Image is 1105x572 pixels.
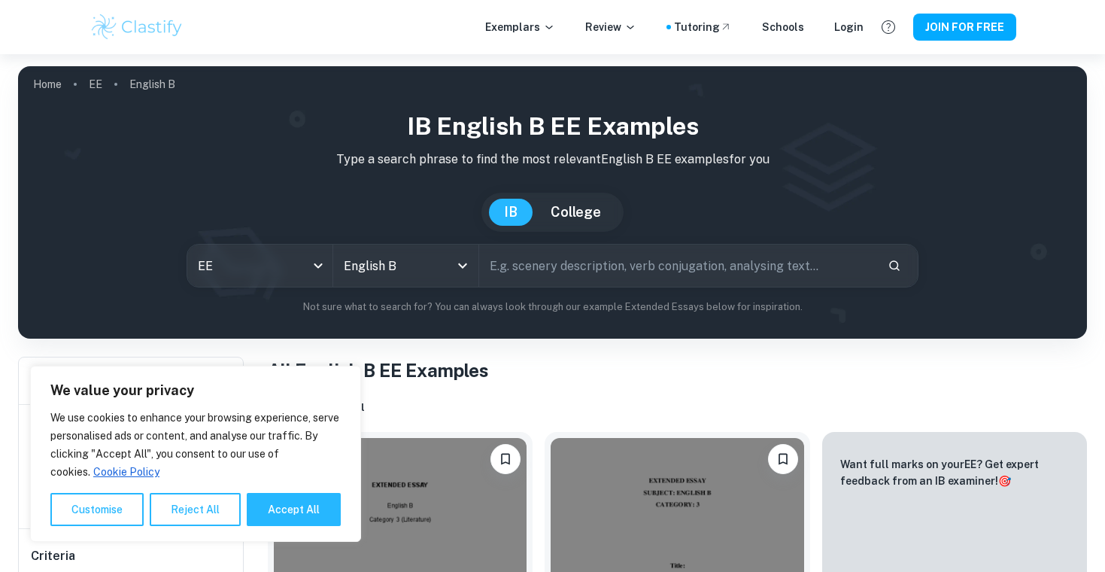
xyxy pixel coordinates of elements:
[30,151,1075,169] p: Type a search phrase to find the most relevant English B EE examples for you
[998,475,1011,487] span: 🎯
[50,409,341,481] p: We use cookies to enhance your browsing experience, serve personalised ads or content, and analys...
[30,108,1075,145] h1: IB English B EE examples
[834,19,864,35] a: Login
[93,465,160,479] a: Cookie Policy
[33,74,62,95] a: Home
[768,444,798,474] button: Please log in to bookmark exemplars
[762,19,804,35] a: Schools
[247,493,341,526] button: Accept All
[585,19,636,35] p: Review
[50,493,144,526] button: Customise
[31,547,75,565] h6: Criteria
[485,19,555,35] p: Exemplars
[268,357,1087,384] h1: All English B EE Examples
[882,253,907,278] button: Search
[18,66,1087,339] img: profile cover
[30,366,361,542] div: We value your privacy
[50,382,341,400] p: We value your privacy
[30,300,1075,315] p: Not sure what to search for? You can always look through our example Extended Essays below for in...
[536,199,616,226] button: College
[89,74,102,95] a: EE
[489,199,533,226] button: IB
[452,255,473,276] button: Open
[187,245,332,287] div: EE
[90,12,185,42] img: Clastify logo
[129,76,175,93] p: English B
[876,14,901,40] button: Help and Feedback
[913,14,1016,41] button: JOIN FOR FREE
[840,456,1069,489] p: Want full marks on your EE ? Get expert feedback from an IB examiner!
[490,444,521,474] button: Please log in to bookmark exemplars
[150,493,241,526] button: Reject All
[674,19,732,35] a: Tutoring
[479,245,875,287] input: E.g. scenery description, verb conjugation, analysing text...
